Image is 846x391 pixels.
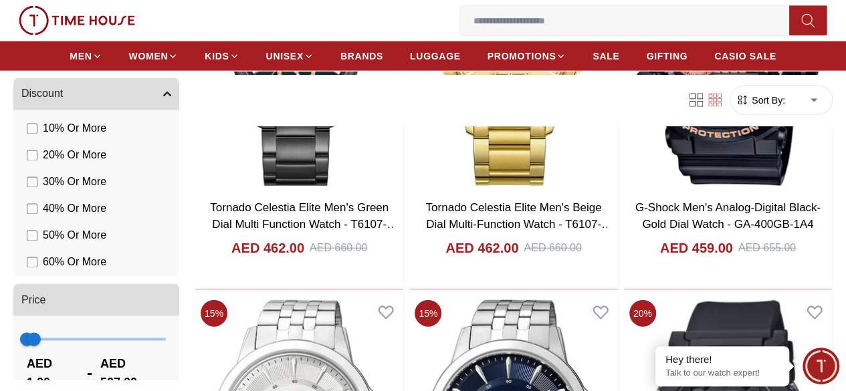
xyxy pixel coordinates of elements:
[410,44,461,68] a: LUGGAGE
[646,49,688,63] span: GIFTING
[714,49,776,63] span: CASIO SALE
[425,201,612,248] a: Tornado Celestia Elite Men's Beige Dial Multi-Function Watch - T6107-GBGC
[665,353,779,366] div: Hey there!
[410,49,461,63] span: LUGGAGE
[43,255,106,271] span: 60 % Or More
[43,174,106,190] span: 30 % Or More
[27,231,37,241] input: 50% Or More
[340,49,383,63] span: BRANDS
[415,300,441,327] span: 15 %
[27,177,37,188] input: 30% Or More
[593,44,619,68] a: SALE
[70,44,102,68] a: MEN
[21,292,45,308] span: Price
[310,240,367,256] div: AED 660.00
[70,49,92,63] span: MEN
[21,86,63,102] span: Discount
[445,239,518,257] h4: AED 462.00
[129,49,169,63] span: WOMEN
[736,94,785,107] button: Sort By:
[231,239,304,257] h4: AED 462.00
[749,94,785,107] span: Sort By:
[19,6,135,35] img: ...
[43,121,106,137] span: 10 % Or More
[27,150,37,161] input: 20% Or More
[635,201,821,231] a: G-Shock Men's Analog-Digital Black-Gold Dial Watch - GA-400GB-1A4
[488,49,556,63] span: PROMOTIONS
[27,124,37,134] input: 10% Or More
[13,78,179,110] button: Discount
[266,44,314,68] a: UNISEX
[266,49,304,63] span: UNISEX
[210,201,398,248] a: Tornado Celestia Elite Men's Green Dial Multi Function Watch - T6107-XBXHK
[488,44,566,68] a: PROMOTIONS
[205,49,229,63] span: KIDS
[27,257,37,268] input: 60% Or More
[129,44,179,68] a: WOMEN
[738,240,796,256] div: AED 655.00
[646,44,688,68] a: GIFTING
[43,228,106,244] span: 50 % Or More
[593,49,619,63] span: SALE
[201,300,227,327] span: 15 %
[660,239,733,257] h4: AED 459.00
[43,148,106,164] span: 20 % Or More
[629,300,656,327] span: 20 %
[27,204,37,215] input: 40% Or More
[79,362,100,384] span: -
[714,44,776,68] a: CASIO SALE
[340,44,383,68] a: BRANDS
[43,201,106,217] span: 40 % Or More
[205,44,239,68] a: KIDS
[524,240,581,256] div: AED 660.00
[665,368,779,379] p: Talk to our watch expert!
[13,284,179,316] button: Price
[803,348,839,384] div: Chat Widget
